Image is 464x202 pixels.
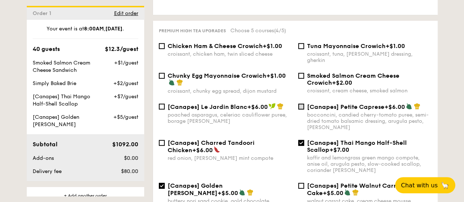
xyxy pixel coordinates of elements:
span: [Canapes] Le Jardin Blanc [168,103,247,110]
span: [Canapes] Thai Mango Half-Shell Scallop [33,93,90,107]
span: [Canapes] Petite Caprese [307,103,384,110]
span: +$5.00 [323,190,343,197]
img: icon-chef-hat.a58ddaea.svg [414,103,420,110]
span: Premium high tea upgrades [159,28,226,33]
span: [Canapes] Thai Mango Half-Shell Scallop [307,139,407,153]
input: [Canapes] Golden [PERSON_NAME]+$5.00buttery nori sand cookie, gold chocolate ganache, kizami nori... [159,183,165,189]
span: Add-ons [33,155,54,161]
img: icon-chef-hat.a58ddaea.svg [277,103,284,110]
input: [Canapes] Charred Tandoori Chicken+$6.00red onion, [PERSON_NAME] mint compote [159,140,165,146]
div: red onion, [PERSON_NAME] mint compote [168,155,292,161]
span: +$1.00 [266,72,286,79]
span: Chat with us [401,182,438,189]
span: Edit order [114,10,138,16]
span: +$1/guest [114,60,138,66]
img: icon-vegetarian.fe4039eb.svg [239,189,245,196]
strong: 8:00AM [84,26,104,32]
input: [Canapes] Petite Caprese+$6.00bocconcini, candied cherry-tomato puree, semi-dried tomato balsamic... [298,104,304,110]
div: croissant, chunky egg spread, dijon mustard [168,88,292,94]
span: +$2/guest [113,80,138,87]
input: [Canapes] Le Jardin Blanc+$6.00poached asparagus, celeriac cauliflower puree, borage [PERSON_NAME] [159,104,165,110]
span: +$5/guest [113,114,138,120]
span: 🦙 [441,181,449,190]
div: 40 guests [33,45,60,54]
span: Smoked Salmon Cream Cheese Sandwich [33,60,90,73]
span: Order 1 [33,10,54,16]
span: $0.00 [124,155,138,161]
div: $12.3/guest [105,45,138,54]
img: icon-vegetarian.fe4039eb.svg [168,79,175,86]
span: [Canapes] Charred Tandoori Chicken [168,139,255,154]
div: Your event is at , . [33,25,138,39]
img: icon-spicy.37a8142b.svg [213,146,220,153]
div: croissant, tuna, [PERSON_NAME] dressing, gherkin [307,51,432,63]
div: poached asparagus, celeriac cauliflower puree, borage [PERSON_NAME] [168,112,292,124]
span: +$7.00 [329,146,349,153]
div: + Add another order [33,193,138,199]
div: croissant, chicken ham, twin sliced cheese [168,51,292,57]
input: Chicken Ham & Cheese Crowich+$1.00croissant, chicken ham, twin sliced cheese [159,43,165,49]
span: Chicken Ham & Cheese Crowich [168,43,263,49]
input: [Canapes] Petite Walnut Carrot Cake+$5.00walnut carrot cake, cream cheese mousse, crumble topping... [298,183,304,189]
span: +$1.00 [263,43,282,49]
span: [Canapes] Golden [PERSON_NAME] [33,114,79,128]
img: icon-vegetarian.fe4039eb.svg [344,189,351,196]
img: icon-chef-hat.a58ddaea.svg [352,189,359,196]
strong: [DATE] [105,26,123,32]
input: Tuna Mayonnaise Crowich+$1.00croissant, tuna, [PERSON_NAME] dressing, gherkin [298,43,304,49]
span: [Canapes] Golden [PERSON_NAME] [168,182,223,197]
span: Choose 5 courses [230,27,286,34]
div: bocconcini, candied cherry-tomato puree, semi-dried tomato balsamic dressing, arugula pesto, [PER... [307,112,432,131]
span: +$6.00 [192,147,213,154]
span: Smoked Salmon Cream Cheese Crowich [307,72,399,86]
span: +$6.00 [247,103,268,110]
span: +$6.00 [384,103,405,110]
span: Tuna Mayonnaise Crowich [307,43,386,49]
span: $80.00 [121,168,138,175]
img: icon-chef-hat.a58ddaea.svg [247,189,253,196]
span: +$2.00 [332,79,352,86]
span: Simply Baked Brie [33,80,76,87]
span: Delivery fee [33,168,62,175]
span: $1092.00 [112,141,138,148]
span: Subtotal [33,141,58,148]
img: icon-vegan.f8ff3823.svg [268,103,276,110]
span: [Canapes] Petite Walnut Carrot Cake [307,182,402,197]
span: +$5.00 [218,190,238,197]
input: Chunky Egg Mayonnaise Crowich+$1.00croissant, chunky egg spread, dijon mustard [159,73,165,79]
input: [Canapes] Thai Mango Half-Shell Scallop+$7.00kaffir and lemongrass green mango compote, anise oil... [298,140,304,146]
div: croissant, cream cheese, smoked salmon [307,88,432,94]
span: (4/5) [274,27,286,34]
div: kaffir and lemongrass green mango compote, anise oil, arugula pesto, slow-cooked scallop, coriand... [307,155,432,173]
span: Chunky Egg Mayonnaise Crowich [168,72,266,79]
img: icon-vegetarian.fe4039eb.svg [406,103,412,110]
input: Smoked Salmon Cream Cheese Crowich+$2.00croissant, cream cheese, smoked salmon [298,73,304,79]
span: +$1.00 [386,43,405,49]
img: icon-chef-hat.a58ddaea.svg [176,79,183,86]
span: +$7/guest [113,93,138,100]
button: Chat with us🦙 [395,177,455,193]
